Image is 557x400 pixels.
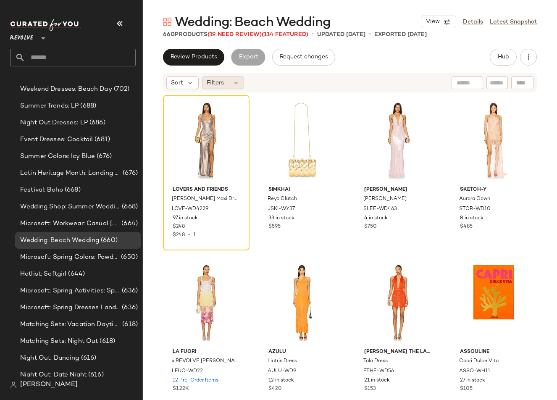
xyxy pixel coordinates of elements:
[20,185,63,195] span: Festival: Boho
[459,358,499,365] span: Capri Dolce Vita
[163,30,308,39] div: Products
[268,205,295,213] span: JSKI-WY37
[10,29,33,44] span: Revolve
[20,320,121,329] span: Matching Sets: Vacation Daytime
[172,368,203,375] span: LFUO-WD22
[363,368,394,375] span: FTHE-WD56
[312,29,314,39] span: •
[268,377,294,384] span: 12 in stock
[268,368,296,375] span: AULU-WD9
[120,202,138,212] span: (668)
[363,358,388,365] span: Tala Dress
[93,135,110,145] span: (681)
[79,353,97,363] span: (616)
[20,84,112,94] span: Weekend Dresses: Beach Day
[20,101,79,111] span: Summer Trends: LP
[171,79,183,87] span: Sort
[120,219,138,229] span: (664)
[421,16,456,28] button: View
[208,32,262,38] span: (19 Need Review)
[364,186,431,194] span: [PERSON_NAME]
[460,215,483,222] span: 8 in stock
[497,54,509,61] span: Hub
[364,215,388,222] span: 4 in stock
[20,286,120,296] span: Microsoft: Spring Activities: Spring Break
[120,303,138,313] span: (636)
[173,377,218,384] span: 12 Pre-Order Items
[20,202,120,212] span: Wedding Shop: Summer Wedding Guest
[20,236,99,245] span: Wedding: Beach Wedding
[20,353,79,363] span: Night Out: Dancing
[453,98,534,183] img: STCR-WD10_V1.jpg
[173,186,240,194] span: Lovers and Friends
[173,385,189,393] span: $1.22K
[268,215,294,222] span: 33 in stock
[374,30,427,39] p: Exported [DATE]
[357,260,438,345] img: FTHE-WD56_V1.jpg
[363,195,407,203] span: [PERSON_NAME]
[426,18,440,25] span: View
[262,98,342,183] img: JSKI-WY37_V1.jpg
[112,84,130,94] span: (702)
[173,232,185,238] span: $248
[173,348,240,356] span: LA FUORI
[490,49,517,66] button: Hub
[120,286,138,296] span: (636)
[364,377,390,384] span: 21 in stock
[170,54,217,61] span: Review Products
[460,385,473,393] span: $105
[98,337,115,346] span: (618)
[88,118,105,128] span: (686)
[463,18,483,26] a: Details
[460,186,527,194] span: Sketch-Y
[363,205,397,213] span: SLEE-WD463
[163,18,171,26] img: svg%3e
[172,358,239,365] span: x REVOLVE [PERSON_NAME] Embroidered Midi Dress
[121,168,138,178] span: (676)
[268,385,282,393] span: $420
[364,348,431,356] span: [PERSON_NAME] The Label
[10,382,17,388] img: svg%3e
[262,260,342,345] img: AULU-WD9_V1.jpg
[262,32,308,38] span: (114 Featured)
[20,303,120,313] span: Microsoft: Spring Dresses Landing Page
[20,370,87,380] span: Night Out: Date Night
[268,195,297,203] span: Reya Clutch
[20,135,93,145] span: Event Dresses: Cocktail
[63,185,81,195] span: (668)
[79,101,96,111] span: (688)
[459,205,491,213] span: STCR-WD10
[173,215,198,222] span: 97 in stock
[20,337,98,346] span: Matching Sets: Night Out
[317,30,365,39] p: updated [DATE]
[207,79,224,87] span: Filters
[175,14,331,31] span: Wedding: Beach Wedding
[163,32,175,38] span: 660
[268,358,297,365] span: Liatris Dress
[20,168,121,178] span: Latin Heritage Month: Landing Page
[173,223,185,231] span: $248
[99,236,118,245] span: (660)
[279,54,328,61] span: Request changes
[166,260,247,345] img: LFUO-WD22_V1.jpg
[121,320,138,329] span: (618)
[460,223,473,231] span: $485
[163,49,224,66] button: Review Products
[460,348,527,356] span: Assouline
[490,18,537,26] a: Latest Snapshot
[272,49,335,66] button: Request changes
[166,98,247,183] img: LOVF-WD4229_V1.jpg
[20,118,88,128] span: Night Out Dresses: LP
[172,195,239,203] span: [PERSON_NAME] Maxi Dress
[459,368,490,375] span: ASSO-WH11
[87,370,104,380] span: (616)
[119,253,138,262] span: (650)
[453,260,534,345] img: ASSO-WH11_V1.jpg
[172,205,208,213] span: LOVF-WD4229
[20,219,120,229] span: Microsoft: Workwear: Casual [DATE]
[66,269,85,279] span: (644)
[357,98,438,183] img: SLEE-WD463_V1.jpg
[20,269,66,279] span: Hotlist: Softgirl
[268,223,281,231] span: $595
[193,232,196,238] span: 1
